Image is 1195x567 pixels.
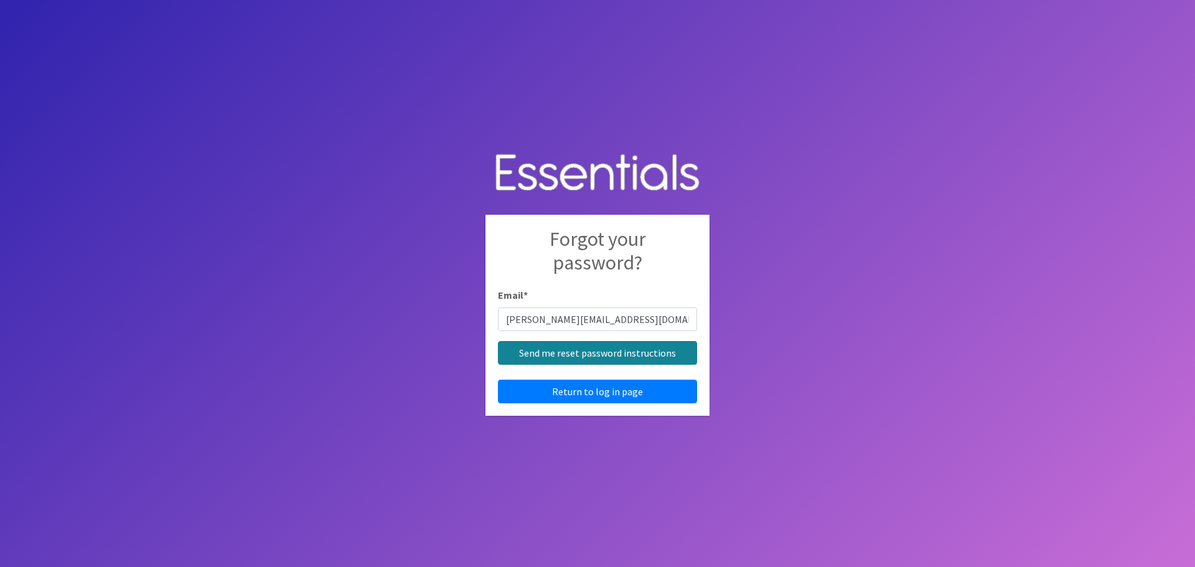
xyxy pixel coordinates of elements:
abbr: required [523,289,528,301]
img: Human Essentials [485,141,710,205]
a: Return to log in page [498,380,697,403]
h2: Forgot your password? [498,227,697,288]
input: Send me reset password instructions [498,341,697,365]
label: Email [498,288,528,302]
